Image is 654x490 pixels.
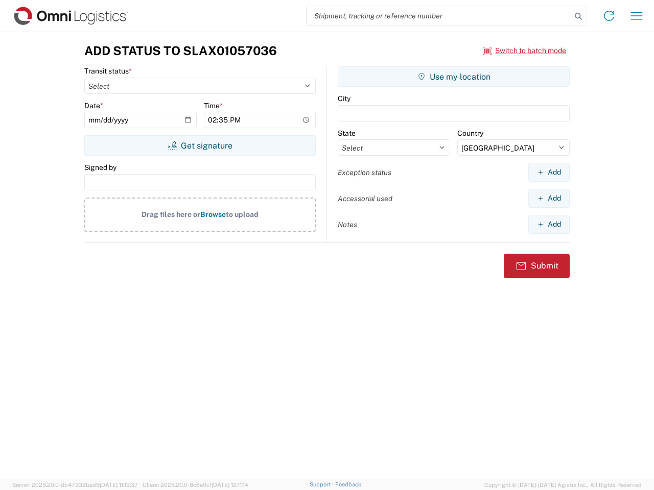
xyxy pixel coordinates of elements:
[212,482,248,488] span: [DATE] 12:11:14
[338,168,391,177] label: Exception status
[504,254,570,278] button: Submit
[100,482,138,488] span: [DATE] 11:13:37
[457,129,483,138] label: Country
[84,66,132,76] label: Transit status
[483,42,566,59] button: Switch to batch mode
[142,210,200,218] span: Drag files here or
[12,482,138,488] span: Server: 2025.20.0-db47332bad5
[484,480,642,489] span: Copyright © [DATE]-[DATE] Agistix Inc., All Rights Reserved
[200,210,226,218] span: Browse
[528,215,570,234] button: Add
[226,210,259,218] span: to upload
[84,163,116,172] label: Signed by
[338,129,356,138] label: State
[84,135,316,156] button: Get signature
[84,43,277,58] h3: Add Status to SLAX01057036
[335,481,361,487] a: Feedback
[338,66,570,87] button: Use my location
[143,482,248,488] span: Client: 2025.20.0-8c6e0cf
[204,101,223,110] label: Time
[310,481,335,487] a: Support
[307,6,571,26] input: Shipment, tracking or reference number
[528,163,570,182] button: Add
[84,101,103,110] label: Date
[338,220,357,229] label: Notes
[338,94,351,103] label: City
[528,189,570,208] button: Add
[338,194,392,203] label: Accessorial used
